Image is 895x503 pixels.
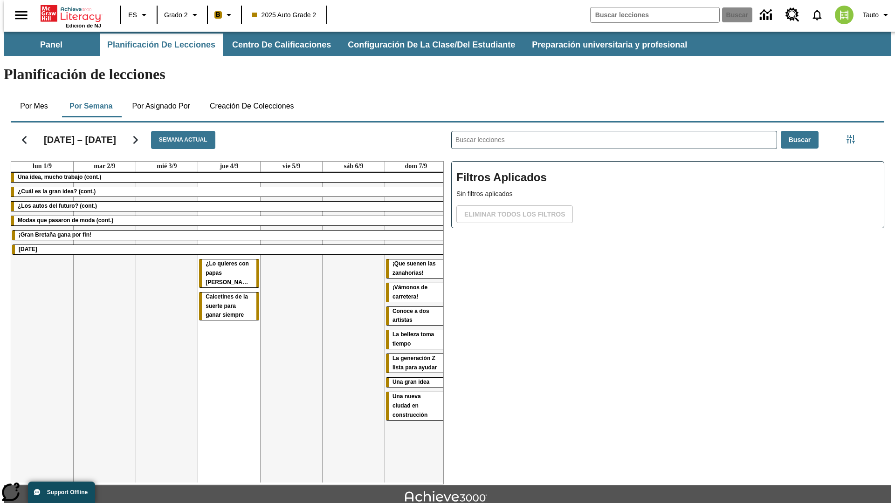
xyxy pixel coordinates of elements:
div: Buscar [444,119,884,484]
div: ¿Lo quieres con papas fritas? [199,259,259,287]
h2: [DATE] – [DATE] [44,134,116,145]
div: Modas que pasaron de moda (cont.) [11,216,447,225]
span: La generación Z lista para ayudar [392,355,437,371]
button: Seguir [124,128,147,152]
button: Semana actual [151,131,215,149]
button: Por asignado por [124,95,198,117]
button: Panel [5,34,98,56]
a: 2 de septiembre de 2025 [92,162,117,171]
a: 7 de septiembre de 2025 [403,162,429,171]
input: Buscar lecciones [452,131,777,149]
span: Tauto [863,10,879,20]
div: Día del Trabajo [12,245,446,254]
div: Calendario [3,119,444,484]
a: 5 de septiembre de 2025 [281,162,303,171]
button: Perfil/Configuración [859,7,895,23]
button: Creación de colecciones [202,95,302,117]
a: 1 de septiembre de 2025 [31,162,54,171]
button: Por mes [11,95,57,117]
button: Planificación de lecciones [100,34,223,56]
button: Buscar [781,131,819,149]
div: Una idea, mucho trabajo (cont.) [11,173,447,182]
div: Una nueva ciudad en construcción [386,392,446,420]
h2: Filtros Aplicados [456,166,879,189]
div: ¡Vámonos de carretera! [386,283,446,302]
span: Una nueva ciudad en construcción [392,393,427,418]
button: Configuración de la clase/del estudiante [340,34,523,56]
button: Centro de calificaciones [225,34,338,56]
div: Portada [41,3,101,28]
a: Notificaciones [805,3,829,27]
span: ¿Lo quieres con papas fritas? [206,260,256,285]
div: Conoce a dos artistas [386,307,446,326]
span: ES [128,10,137,20]
span: ¿Cuál es la gran idea? (cont.) [18,188,96,195]
div: Filtros Aplicados [451,161,884,228]
button: Abrir el menú lateral [7,1,35,29]
span: Conoce a dos artistas [392,308,429,324]
span: ¡Gran Bretaña gana por fin! [19,231,91,238]
span: Día del Trabajo [19,246,37,252]
p: Sin filtros aplicados [456,189,879,199]
button: Regresar [13,128,36,152]
h1: Planificación de lecciones [4,66,891,83]
a: 6 de septiembre de 2025 [342,162,365,171]
button: Escoja un nuevo avatar [829,3,859,27]
span: Grado 2 [164,10,188,20]
span: Calcetines de la suerte para ganar siempre [206,293,248,319]
span: Edición de NJ [66,23,101,28]
div: Subbarra de navegación [4,32,891,56]
span: ¡Que suenen las zanahorias! [392,260,436,276]
a: 4 de septiembre de 2025 [218,162,240,171]
button: Boost El color de la clase es anaranjado claro. Cambiar el color de la clase. [211,7,238,23]
div: ¡Gran Bretaña gana por fin! [12,231,446,240]
span: Una gran idea [392,379,429,385]
span: Una idea, mucho trabajo (cont.) [18,174,101,180]
span: ¿Los autos del futuro? (cont.) [18,203,97,209]
div: Subbarra de navegación [4,34,695,56]
button: Lenguaje: ES, Selecciona un idioma [124,7,154,23]
span: Modas que pasaron de moda (cont.) [18,217,113,224]
div: Calcetines de la suerte para ganar siempre [199,292,259,320]
div: ¿Cuál es la gran idea? (cont.) [11,187,447,197]
div: Una gran idea [386,378,446,387]
a: Centro de recursos, Se abrirá en una pestaña nueva. [780,2,805,27]
span: B [216,9,220,20]
div: ¿Los autos del futuro? (cont.) [11,202,447,211]
span: ¡Vámonos de carretera! [392,284,427,300]
button: Por semana [62,95,120,117]
input: Buscar campo [591,7,719,22]
button: Menú lateral de filtros [841,130,860,149]
div: ¡Que suenen las zanahorias! [386,259,446,278]
button: Preparación universitaria y profesional [524,34,695,56]
span: 2025 Auto Grade 2 [252,10,317,20]
button: Grado: Grado 2, Elige un grado [160,7,204,23]
span: Support Offline [47,489,88,496]
div: La generación Z lista para ayudar [386,354,446,373]
a: 3 de septiembre de 2025 [155,162,179,171]
a: Portada [41,4,101,23]
span: La belleza toma tiempo [392,331,434,347]
a: Centro de información [754,2,780,28]
img: avatar image [835,6,854,24]
div: La belleza toma tiempo [386,330,446,349]
button: Support Offline [28,482,95,503]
